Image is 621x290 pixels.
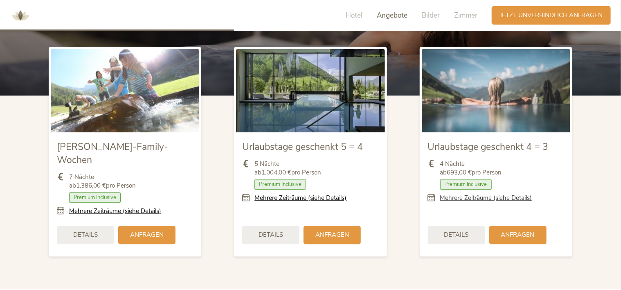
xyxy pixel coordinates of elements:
span: Zimmer [454,11,477,20]
img: Urlaubstage geschenkt 4 = 3 [422,49,570,132]
a: Mehrere Zeiträume (siehe Details) [440,194,532,202]
b: 693,00 € [447,168,472,177]
span: Angebote [377,11,407,20]
img: AMONTI & LUNARIS Wellnessresort [8,3,33,28]
span: Details [444,231,469,239]
span: Urlaubstage geschenkt 4 = 3 [428,140,549,153]
span: Anfragen [315,231,349,239]
span: Premium Inclusive [440,179,492,190]
img: Urlaubstage geschenkt 5 = 4 [236,49,385,132]
span: 7 Nächte ab pro Person [69,173,136,190]
b: 1.386,00 € [76,181,106,190]
a: Mehrere Zeiträume (siehe Details) [254,194,346,202]
span: Anfragen [501,231,535,239]
span: 4 Nächte ab pro Person [440,160,502,177]
img: Sommer-Family-Wochen [51,49,199,132]
a: AMONTI & LUNARIS Wellnessresort [8,12,33,18]
span: 5 Nächte ab pro Person [254,160,321,177]
span: [PERSON_NAME]-Family-Wochen [57,140,168,166]
span: Details [259,231,283,239]
span: Premium Inclusive [254,179,306,190]
span: Bilder [422,11,440,20]
span: Jetzt unverbindlich anfragen [500,11,603,20]
span: Details [73,231,98,239]
b: 1.004,00 € [261,168,291,177]
span: Hotel [346,11,362,20]
a: Mehrere Zeiträume (siehe Details) [69,207,161,215]
span: Anfragen [130,231,164,239]
span: Urlaubstage geschenkt 5 = 4 [242,140,363,153]
span: Premium Inclusive [69,192,121,203]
